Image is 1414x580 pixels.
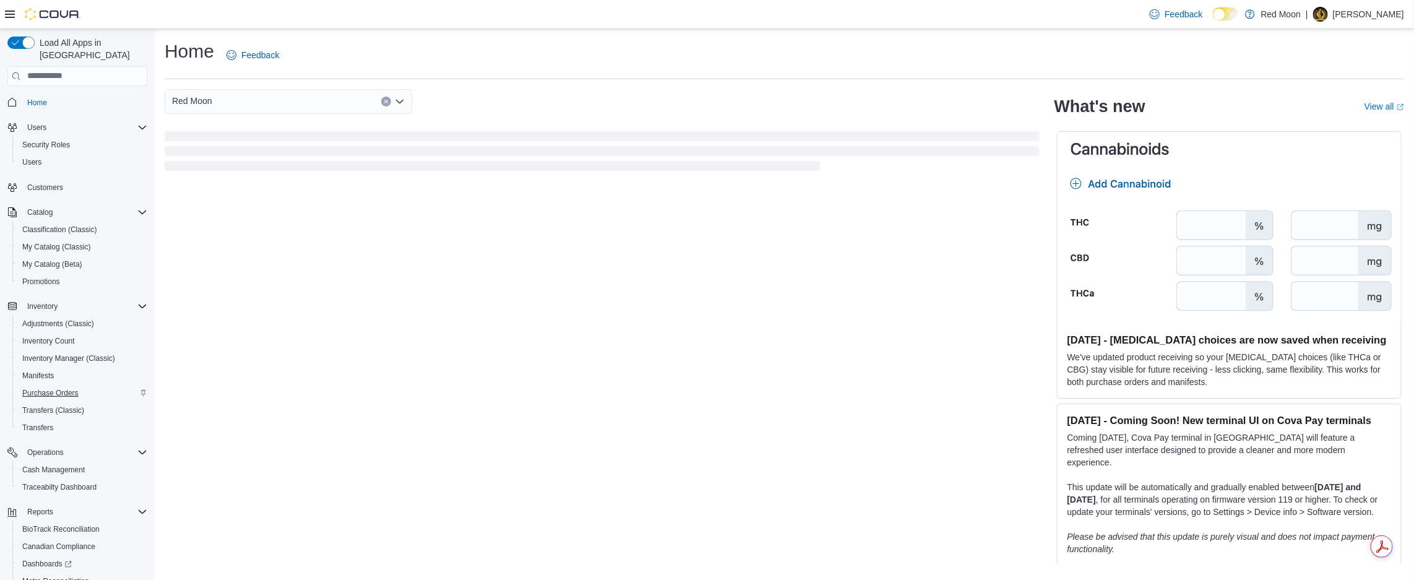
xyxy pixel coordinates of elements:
button: My Catalog (Beta) [12,256,152,273]
span: Security Roles [17,137,147,152]
span: Red Moon [172,93,212,108]
span: Loading [165,134,1040,173]
button: Inventory Manager (Classic) [12,350,152,367]
a: Customers [22,180,68,195]
button: Manifests [12,367,152,384]
a: Transfers [17,420,58,435]
a: Home [22,95,52,110]
h2: What's new [1054,97,1145,116]
a: Dashboards [17,556,77,571]
em: Please be advised that this update is purely visual and does not impact payment functionality. [1067,532,1375,554]
a: Manifests [17,368,59,383]
a: Purchase Orders [17,386,84,400]
span: Traceabilty Dashboard [17,480,147,495]
span: Inventory Count [17,334,147,348]
span: Purchase Orders [17,386,147,400]
button: Traceabilty Dashboard [12,478,152,496]
span: Feedback [1165,8,1202,20]
span: Catalog [27,207,53,217]
span: Load All Apps in [GEOGRAPHIC_DATA] [35,37,147,61]
a: Security Roles [17,137,75,152]
div: Chris Jan [1313,7,1328,22]
span: Operations [22,445,147,460]
button: Inventory [2,298,152,315]
span: Home [27,98,47,108]
button: Inventory Count [12,332,152,350]
a: View allExternal link [1364,102,1404,111]
h3: [DATE] - [MEDICAL_DATA] choices are now saved when receiving [1067,334,1391,346]
p: Coming [DATE], Cova Pay terminal in [GEOGRAPHIC_DATA] will feature a refreshed user interface des... [1067,431,1391,469]
button: Inventory [22,299,63,314]
span: My Catalog (Classic) [17,240,147,254]
span: Adjustments (Classic) [17,316,147,331]
span: Operations [27,448,64,457]
span: Users [22,157,41,167]
span: Cash Management [22,465,85,475]
a: My Catalog (Classic) [17,240,96,254]
button: Clear input [381,97,391,106]
span: My Catalog (Classic) [22,242,91,252]
h3: [DATE] - Coming Soon! New terminal UI on Cova Pay terminals [1067,414,1391,426]
span: Purchase Orders [22,388,79,398]
span: Inventory [27,301,58,311]
p: [PERSON_NAME] [1333,7,1404,22]
span: Transfers (Classic) [17,403,147,418]
span: Reports [22,504,147,519]
span: Reports [27,507,53,517]
button: Reports [22,504,58,519]
a: Adjustments (Classic) [17,316,99,331]
button: Catalog [22,205,58,220]
button: Adjustments (Classic) [12,315,152,332]
span: Transfers [22,423,53,433]
button: Transfers (Classic) [12,402,152,419]
span: My Catalog (Beta) [22,259,82,269]
span: Inventory Manager (Classic) [17,351,147,366]
button: Security Roles [12,136,152,154]
strong: [DATE] and [DATE] [1067,482,1361,504]
a: Transfers (Classic) [17,403,89,418]
span: Canadian Compliance [22,542,95,552]
button: Reports [2,503,152,521]
a: Promotions [17,274,65,289]
span: Inventory Manager (Classic) [22,353,115,363]
button: Promotions [12,273,152,290]
span: Customers [22,180,147,195]
span: Transfers [17,420,147,435]
svg: External link [1397,103,1404,111]
span: Home [22,95,147,110]
span: Promotions [17,274,147,289]
span: Users [27,123,46,132]
a: Feedback [1145,2,1207,27]
button: Operations [2,444,152,461]
span: Users [22,120,147,135]
button: Users [2,119,152,136]
button: Operations [22,445,69,460]
button: Home [2,93,152,111]
p: This update will be automatically and gradually enabled between , for all terminals operating on ... [1067,481,1391,518]
a: My Catalog (Beta) [17,257,87,272]
span: Transfers (Classic) [22,405,84,415]
a: Dashboards [12,555,152,573]
span: Inventory [22,299,147,314]
button: BioTrack Reconciliation [12,521,152,538]
span: Classification (Classic) [22,225,97,235]
a: Traceabilty Dashboard [17,480,101,495]
span: BioTrack Reconciliation [17,522,147,537]
a: Users [17,155,46,170]
span: Manifests [17,368,147,383]
img: Cova [25,8,80,20]
button: Cash Management [12,461,152,478]
button: Open list of options [395,97,405,106]
a: Canadian Compliance [17,539,100,554]
span: Security Roles [22,140,70,150]
p: Red Moon [1261,7,1301,22]
input: Dark Mode [1213,7,1239,20]
span: Manifests [22,371,54,381]
button: Users [22,120,51,135]
span: Adjustments (Classic) [22,319,94,329]
span: Canadian Compliance [17,539,147,554]
a: Inventory Manager (Classic) [17,351,120,366]
a: Classification (Classic) [17,222,102,237]
a: Inventory Count [17,334,80,348]
span: Traceabilty Dashboard [22,482,97,492]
